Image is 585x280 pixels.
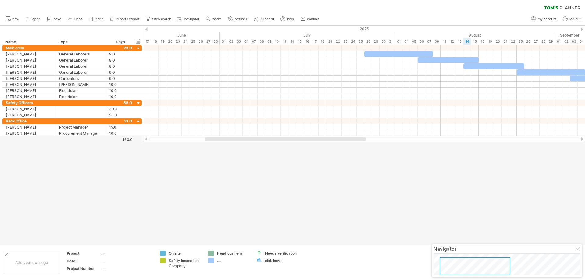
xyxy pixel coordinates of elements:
div: Project: [67,251,100,256]
span: undo [74,17,83,21]
div: 16.0 [109,130,132,136]
div: [PERSON_NAME] [6,94,53,100]
div: Head quarters [217,251,250,256]
a: new [4,15,21,23]
div: [PERSON_NAME] [6,51,53,57]
div: Friday, 11 July 2025 [281,38,288,45]
a: navigator [176,15,201,23]
div: 9.0 [109,76,132,81]
div: Navigator [434,246,580,252]
div: Wednesday, 25 June 2025 [189,38,197,45]
div: Wednesday, 18 June 2025 [151,38,159,45]
div: Wednesday, 16 July 2025 [303,38,311,45]
div: Monday, 18 August 2025 [479,38,486,45]
div: August 2025 [395,32,555,38]
div: Monday, 30 June 2025 [212,38,220,45]
div: Tuesday, 2 September 2025 [562,38,570,45]
div: Tuesday, 1 July 2025 [220,38,227,45]
div: .... [101,266,153,271]
div: 8.0 [109,57,132,63]
div: [PERSON_NAME] [6,130,53,136]
div: Thursday, 28 August 2025 [540,38,547,45]
div: 9.0 [109,69,132,75]
a: log out [561,15,582,23]
div: 160.0 [106,137,133,142]
div: Friday, 22 August 2025 [509,38,517,45]
a: my account [530,15,558,23]
a: AI assist [252,15,276,23]
div: Wednesday, 23 July 2025 [342,38,349,45]
div: Procurement Manager [59,130,103,136]
div: .... [217,258,250,263]
div: On site [169,251,202,256]
div: 10.0 [109,82,132,87]
div: Name [5,39,52,45]
div: Main crew [6,45,53,51]
div: General Laborer [59,57,103,63]
div: Electrician [59,94,103,100]
span: my account [538,17,556,21]
div: 15.0 [109,124,132,130]
div: Wednesday, 13 August 2025 [456,38,463,45]
div: Tuesday, 22 July 2025 [334,38,342,45]
div: Thursday, 19 June 2025 [159,38,166,45]
span: zoom [212,17,221,21]
div: Monday, 4 August 2025 [402,38,410,45]
div: [PERSON_NAME] [6,112,53,118]
div: Thursday, 10 July 2025 [273,38,281,45]
span: AI assist [260,17,274,21]
div: Tuesday, 24 June 2025 [182,38,189,45]
div: sick leave [265,258,298,263]
div: Back Office [6,118,53,124]
div: Monday, 11 August 2025 [441,38,448,45]
div: Tuesday, 26 August 2025 [524,38,532,45]
div: Monday, 23 June 2025 [174,38,182,45]
div: Tuesday, 17 June 2025 [144,38,151,45]
div: Monday, 25 August 2025 [517,38,524,45]
a: print [87,15,105,23]
div: 8.0 [109,63,132,69]
div: 10.0 [109,88,132,94]
div: Safety Officers [6,100,53,106]
div: Monday, 1 September 2025 [555,38,562,45]
span: settings [235,17,247,21]
div: Thursday, 17 July 2025 [311,38,319,45]
div: Type [59,39,102,45]
div: Thursday, 21 August 2025 [502,38,509,45]
div: Project Number [67,266,100,271]
div: Wednesday, 2 July 2025 [227,38,235,45]
div: General Laborer [59,69,103,75]
div: Friday, 8 August 2025 [433,38,441,45]
div: Wednesday, 30 July 2025 [380,38,387,45]
div: Thursday, 26 June 2025 [197,38,204,45]
div: .... [101,258,153,264]
div: Thursday, 24 July 2025 [349,38,357,45]
div: Friday, 18 July 2025 [319,38,326,45]
div: Wednesday, 6 August 2025 [418,38,425,45]
div: Monday, 28 July 2025 [364,38,372,45]
div: Days [106,39,135,45]
div: 30.0 [109,106,132,112]
div: 9.0 [109,51,132,57]
div: Friday, 15 August 2025 [471,38,479,45]
a: filter/search [144,15,173,23]
div: Safety Inspection Company [169,258,202,268]
span: log out [569,17,580,21]
div: Tuesday, 19 August 2025 [486,38,494,45]
div: Monday, 21 July 2025 [326,38,334,45]
a: contact [299,15,321,23]
div: General Laborers [59,51,103,57]
div: Wednesday, 9 July 2025 [265,38,273,45]
div: Wednesday, 27 August 2025 [532,38,540,45]
div: Tuesday, 8 July 2025 [258,38,265,45]
div: Monday, 7 July 2025 [250,38,258,45]
div: Tuesday, 12 August 2025 [448,38,456,45]
div: July 2025 [220,32,395,38]
div: [PERSON_NAME] [6,106,53,112]
div: [PERSON_NAME] [6,82,53,87]
div: Tuesday, 15 July 2025 [296,38,303,45]
span: import / export [116,17,139,21]
div: [PERSON_NAME] [6,69,53,75]
div: Tuesday, 29 July 2025 [372,38,380,45]
div: Friday, 4 July 2025 [243,38,250,45]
